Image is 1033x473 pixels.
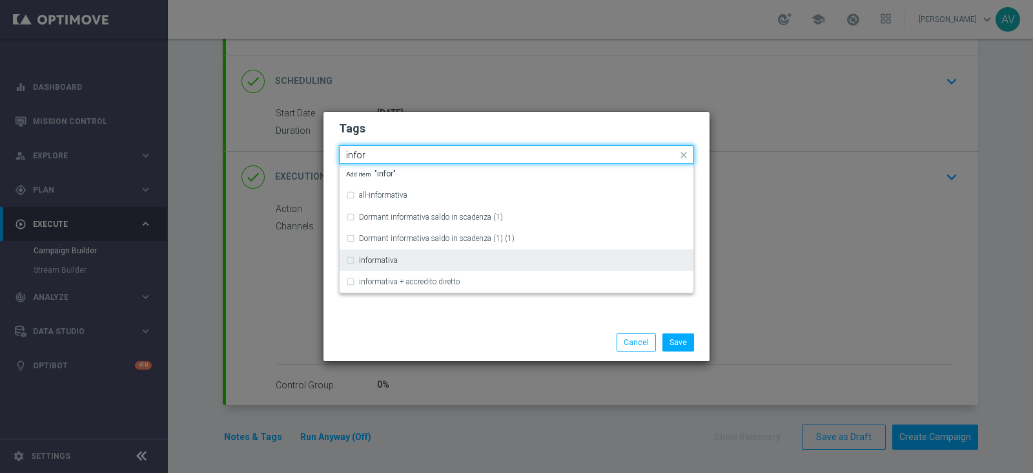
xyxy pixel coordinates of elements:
label: all-informativa [359,191,407,199]
div: Dormant informativa saldo in scadenza (1) (1) [346,228,687,249]
label: informativa + accredito diretto [359,278,460,286]
label: Dormant informativa saldo in scadenza (1) (1) [359,235,515,242]
div: all-informativa [346,185,687,205]
label: Dormant informativa saldo in scadenza (1) [359,213,503,221]
ng-select: star [339,145,694,163]
span: Add item [346,171,374,178]
div: informativa [346,250,687,271]
ng-dropdown-panel: Options list [339,163,694,293]
div: informativa + accredito diretto [346,271,687,292]
span: "infor" [346,170,396,178]
button: Cancel [617,333,656,352]
h2: Tags [339,121,694,136]
button: Save [662,333,694,352]
label: informativa [359,257,398,264]
div: Dormant informativa saldo in scadenza (1) [346,207,687,227]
